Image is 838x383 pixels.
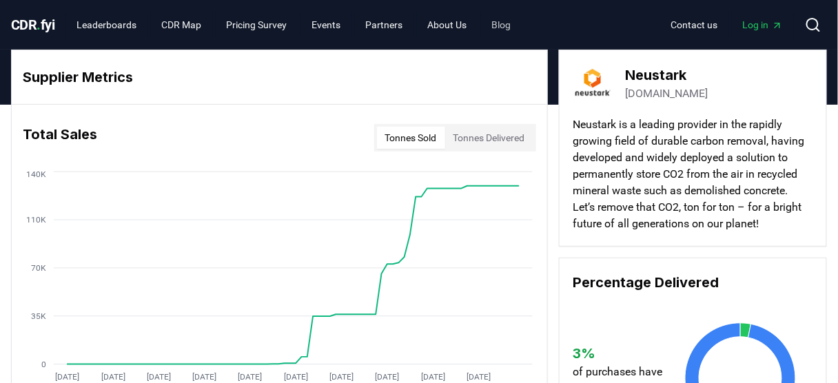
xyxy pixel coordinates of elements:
a: Leaderboards [66,12,148,37]
a: Partners [355,12,414,37]
tspan: [DATE] [192,372,216,382]
a: About Us [417,12,478,37]
nav: Main [66,12,522,37]
a: CDR Map [151,12,213,37]
tspan: [DATE] [467,372,491,382]
span: . [37,17,41,33]
nav: Main [660,12,794,37]
tspan: [DATE] [147,372,171,382]
tspan: [DATE] [421,372,445,382]
h3: 3 % [573,343,670,364]
h3: Total Sales [23,124,97,152]
a: Blog [481,12,522,37]
tspan: [DATE] [101,372,125,382]
h3: Percentage Delivered [573,272,813,293]
tspan: [DATE] [329,372,354,382]
span: Log in [743,18,783,32]
a: CDR.fyi [11,15,55,34]
tspan: [DATE] [284,372,308,382]
a: Events [301,12,352,37]
tspan: [DATE] [376,372,400,382]
a: Pricing Survey [216,12,298,37]
h3: Neustark [626,65,708,85]
a: [DOMAIN_NAME] [626,85,708,102]
tspan: 0 [41,360,46,369]
tspan: [DATE] [55,372,79,382]
span: CDR fyi [11,17,55,33]
button: Tonnes Sold [377,127,445,149]
tspan: 140K [26,170,46,180]
h3: Supplier Metrics [23,67,536,87]
img: Neustark-logo [573,64,612,103]
tspan: 35K [31,311,46,321]
button: Tonnes Delivered [445,127,533,149]
a: Log in [732,12,794,37]
tspan: [DATE] [238,372,263,382]
a: Contact us [660,12,729,37]
tspan: 70K [31,263,46,273]
p: Neustark is a leading provider in the rapidly growing field of durable carbon removal, having dev... [573,116,813,232]
tspan: 110K [26,215,46,225]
